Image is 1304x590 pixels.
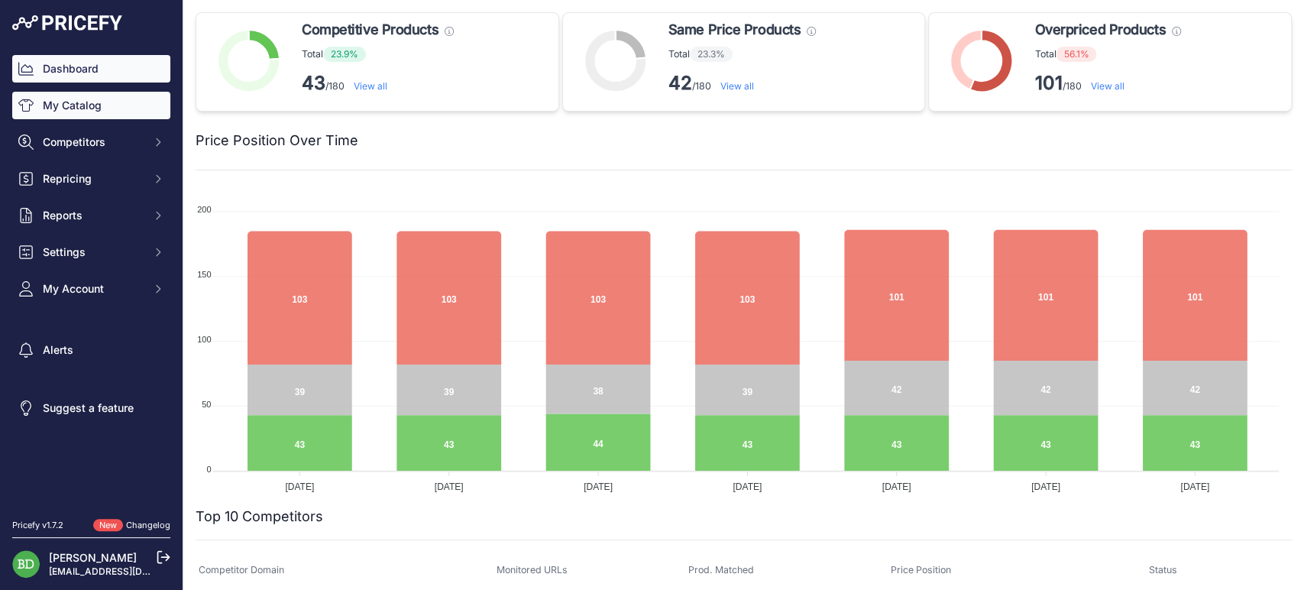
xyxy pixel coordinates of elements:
[285,481,314,492] tspan: [DATE]
[891,564,951,575] span: Price Position
[43,281,143,297] span: My Account
[12,128,170,156] button: Competitors
[1034,19,1165,41] span: Overpriced Products
[302,47,454,62] p: Total
[302,71,454,96] p: /180
[668,72,692,94] strong: 42
[197,205,211,214] tspan: 200
[12,202,170,229] button: Reports
[302,72,325,94] strong: 43
[1180,481,1209,492] tspan: [DATE]
[12,55,170,83] a: Dashboard
[43,208,143,223] span: Reports
[49,566,209,577] a: [EMAIL_ADDRESS][DOMAIN_NAME]
[43,171,143,186] span: Repricing
[302,19,438,41] span: Competitive Products
[1034,47,1180,62] p: Total
[12,165,170,193] button: Repricing
[49,551,137,564] a: [PERSON_NAME]
[93,519,123,532] span: New
[690,47,733,62] span: 23.3%
[202,400,211,409] tspan: 50
[354,80,387,92] a: View all
[323,47,366,62] span: 23.9%
[12,15,122,31] img: Pricefy Logo
[668,47,816,62] p: Total
[12,394,170,422] a: Suggest a feature
[1090,80,1124,92] a: View all
[1149,564,1177,575] span: Status
[435,481,464,492] tspan: [DATE]
[733,481,762,492] tspan: [DATE]
[12,275,170,303] button: My Account
[196,130,358,151] h2: Price Position Over Time
[12,238,170,266] button: Settings
[199,564,284,575] span: Competitor Domain
[497,564,568,575] span: Monitored URLs
[688,564,754,575] span: Prod. Matched
[720,80,754,92] a: View all
[1034,71,1180,96] p: /180
[1031,481,1060,492] tspan: [DATE]
[1034,72,1062,94] strong: 101
[1056,47,1096,62] span: 56.1%
[12,519,63,532] div: Pricefy v1.7.2
[12,55,170,501] nav: Sidebar
[126,520,170,530] a: Changelog
[206,464,211,473] tspan: 0
[882,481,911,492] tspan: [DATE]
[668,71,816,96] p: /180
[12,336,170,364] a: Alerts
[197,335,211,344] tspan: 100
[584,481,613,492] tspan: [DATE]
[197,270,211,279] tspan: 150
[196,506,323,527] h2: Top 10 Competitors
[668,19,801,41] span: Same Price Products
[43,135,143,150] span: Competitors
[43,245,143,260] span: Settings
[12,92,170,119] a: My Catalog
